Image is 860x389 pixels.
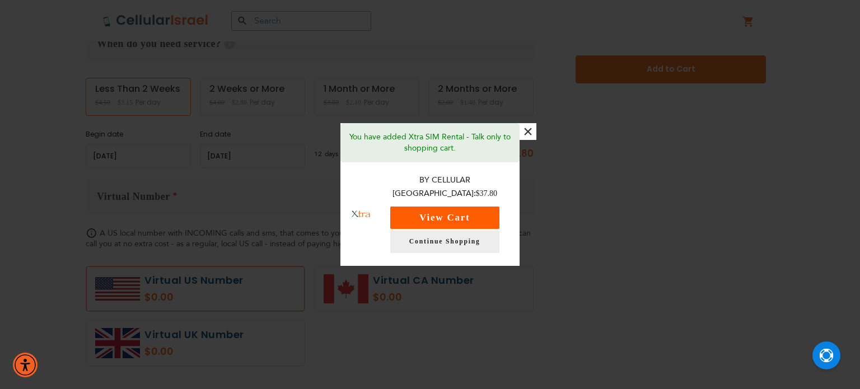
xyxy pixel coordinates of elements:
button: View Cart [390,207,499,229]
p: By Cellular [GEOGRAPHIC_DATA]: [381,174,509,201]
div: Accessibility Menu [13,353,38,377]
a: Continue Shopping [390,231,499,253]
span: $37.80 [476,189,498,198]
p: You have added Xtra SIM Rental - Talk only to shopping cart. [349,132,511,154]
button: × [520,123,536,140]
